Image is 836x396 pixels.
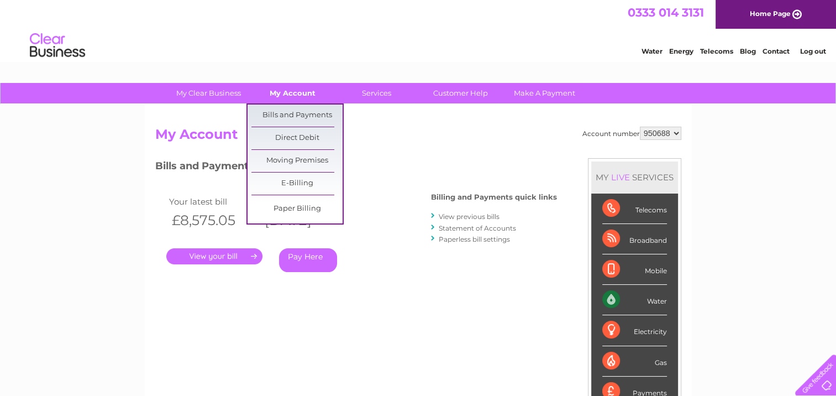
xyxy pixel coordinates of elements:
a: View previous bills [439,212,500,221]
a: Bills and Payments [251,105,343,127]
a: Customer Help [415,83,506,103]
a: Paperless bill settings [439,235,510,243]
div: Broadband [602,224,667,254]
a: Statement of Accounts [439,224,516,232]
div: Clear Business is a trading name of Verastar Limited (registered in [GEOGRAPHIC_DATA] No. 3667643... [157,6,680,54]
div: LIVE [609,172,632,183]
a: My Account [247,83,338,103]
div: Electricity [602,315,667,346]
h3: Bills and Payments [155,158,557,178]
img: logo.png [29,29,86,62]
a: Paper Billing [251,198,343,220]
div: Gas [602,346,667,377]
a: Make A Payment [499,83,590,103]
td: Your latest bill [166,194,260,209]
a: My Clear Business [163,83,254,103]
a: Telecoms [700,47,733,55]
div: Telecoms [602,194,667,224]
div: Water [602,285,667,315]
a: Direct Debit [251,127,343,149]
a: Water [642,47,663,55]
div: MY SERVICES [591,161,678,193]
h2: My Account [155,127,681,148]
a: Blog [740,47,756,55]
a: Contact [763,47,790,55]
a: Energy [669,47,693,55]
div: Account number [582,127,681,140]
a: 0333 014 3131 [628,6,704,19]
a: Moving Premises [251,150,343,172]
h4: Billing and Payments quick links [431,193,557,201]
div: Mobile [602,254,667,285]
a: Pay Here [279,248,337,272]
a: Log out [800,47,826,55]
th: £8,575.05 [166,209,260,232]
a: . [166,248,262,264]
a: E-Billing [251,173,343,195]
a: Services [331,83,422,103]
